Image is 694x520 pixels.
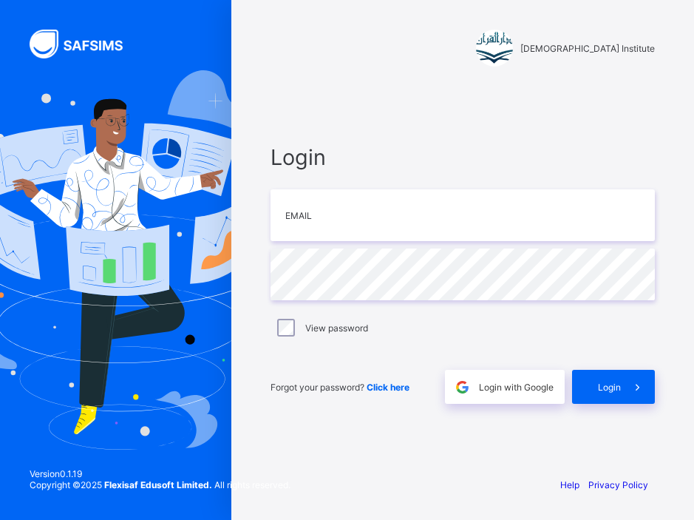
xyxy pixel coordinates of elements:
[104,479,212,490] strong: Flexisaf Edusoft Limited.
[598,382,621,393] span: Login
[560,479,579,490] a: Help
[588,479,648,490] a: Privacy Policy
[271,144,655,170] span: Login
[30,468,290,479] span: Version 0.1.19
[305,323,368,334] label: View password
[271,382,409,393] span: Forgot your password?
[479,382,554,393] span: Login with Google
[367,382,409,393] a: Click here
[30,479,290,490] span: Copyright © 2025 All rights reserved.
[520,43,655,54] span: [DEMOGRAPHIC_DATA] Institute
[30,30,140,58] img: SAFSIMS Logo
[454,379,471,396] img: google.396cfc9801f0270233282035f929180a.svg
